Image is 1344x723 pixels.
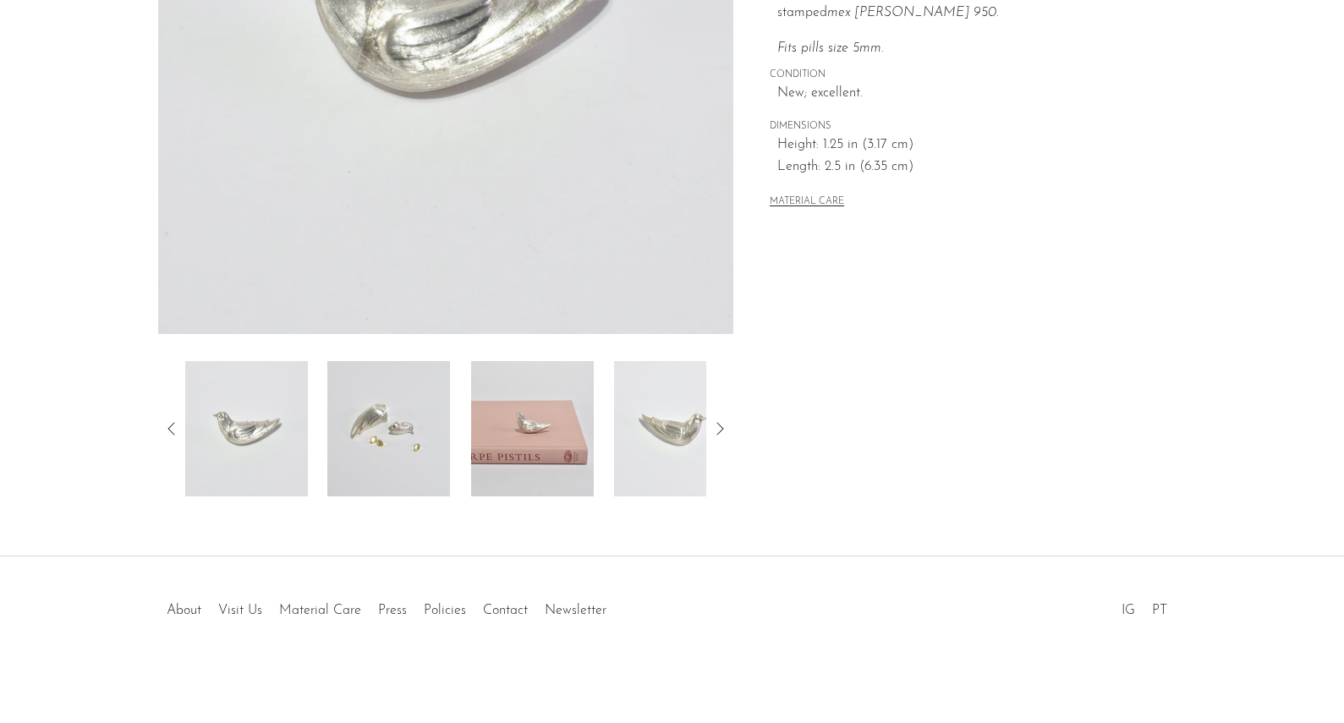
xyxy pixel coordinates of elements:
span: Length: 2.5 in (6.35 cm) [777,156,1150,178]
a: About [167,604,201,617]
a: IG [1122,604,1135,617]
img: Sterling Bird Pill Box [614,361,737,496]
em: Fits pills size 5mm. [777,41,884,55]
a: Press [378,604,407,617]
ul: Social Medias [1113,590,1176,622]
img: Sterling Bird Pill Box [327,361,450,496]
img: Sterling Bird Pill Box [471,361,594,496]
em: mex [PERSON_NAME] 950. [827,6,999,19]
ul: Quick links [158,590,615,622]
a: PT [1152,604,1167,617]
span: New; excellent. [777,83,1150,105]
img: Sterling Bird Pill Box [185,361,308,496]
span: CONDITION [770,68,1150,83]
a: Material Care [279,604,361,617]
button: MATERIAL CARE [770,196,844,209]
a: Visit Us [218,604,262,617]
span: DIMENSIONS [770,119,1150,134]
a: Policies [424,604,466,617]
span: Height: 1.25 in (3.17 cm) [777,134,1150,156]
a: Contact [483,604,528,617]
